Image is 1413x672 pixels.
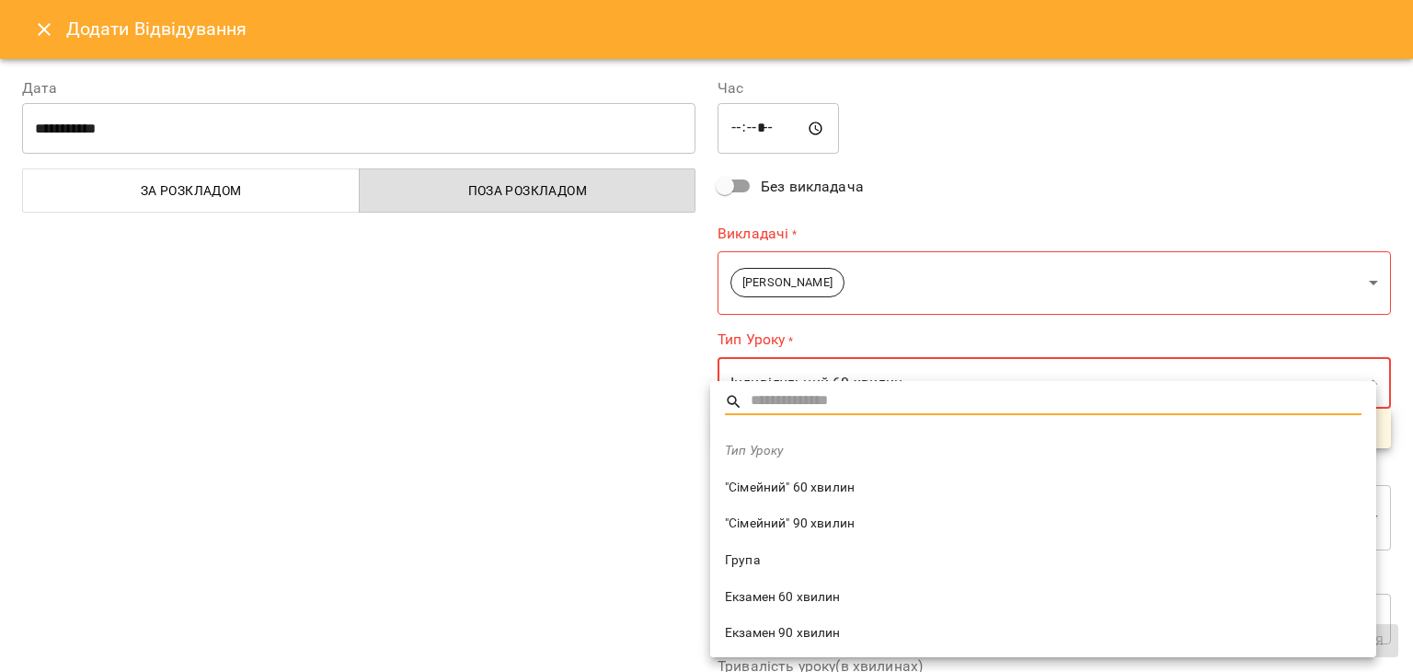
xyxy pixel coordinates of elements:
span: Екзамен 90 хвилин [725,624,1361,643]
span: Тип Уроку [725,442,1361,460]
span: Група [725,551,1361,570]
span: "Сімейний" 60 хвилин [725,479,1361,497]
span: "Сімейний" 90 хвилин [725,515,1361,533]
span: Екзамен 60 хвилин [725,588,1361,607]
